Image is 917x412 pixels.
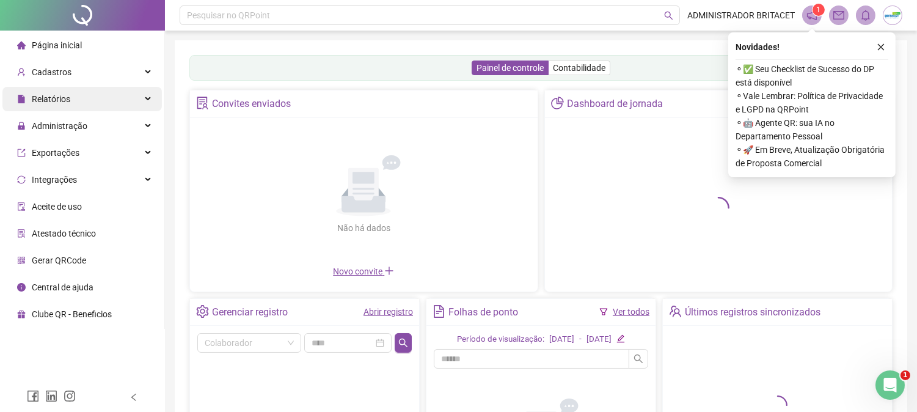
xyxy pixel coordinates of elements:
span: qrcode [17,256,26,265]
span: mail [833,10,844,21]
span: home [17,41,26,50]
span: audit [17,202,26,211]
span: user-add [17,68,26,76]
span: sync [17,175,26,184]
span: bell [860,10,871,21]
span: info-circle [17,283,26,292]
div: Período de visualização: [457,333,544,346]
span: setting [196,305,209,318]
span: Clube QR - Beneficios [32,309,112,319]
span: file-text [433,305,445,318]
div: [DATE] [586,333,612,346]
span: instagram [64,390,76,402]
span: team [669,305,682,318]
span: search [398,338,408,348]
div: Dashboard de jornada [567,94,663,114]
span: 1 [901,370,910,380]
span: pie-chart [551,97,564,109]
div: - [579,333,582,346]
span: ⚬ 🤖 Agente QR: sua IA no Departamento Pessoal [736,116,888,143]
img: 73035 [883,6,902,24]
span: ⚬ Vale Lembrar: Política de Privacidade e LGPD na QRPoint [736,89,888,116]
span: solution [196,97,209,109]
span: Atestado técnico [32,229,96,238]
span: Cadastros [32,67,71,77]
span: left [130,393,138,402]
sup: 1 [813,4,825,16]
span: Administração [32,121,87,131]
span: plus [384,266,394,276]
div: Folhas de ponto [448,302,518,323]
span: notification [806,10,817,21]
a: Ver todos [613,307,649,317]
span: Novidades ! [736,40,780,54]
a: Abrir registro [364,307,413,317]
span: Exportações [32,148,79,158]
span: search [634,354,643,364]
span: Integrações [32,175,77,185]
span: edit [616,334,624,342]
span: facebook [27,390,39,402]
span: filter [599,307,608,316]
span: Contabilidade [553,63,605,73]
span: ⚬ ✅ Seu Checklist de Sucesso do DP está disponível [736,62,888,89]
iframe: Intercom live chat [875,370,905,400]
span: close [877,43,885,51]
span: Gerar QRCode [32,256,86,265]
span: ADMINISTRADOR BRITACET [687,9,795,22]
span: file [17,95,26,103]
div: Não há dados [307,221,420,235]
span: ⚬ 🚀 Em Breve, Atualização Obrigatória de Proposta Comercial [736,143,888,170]
div: Gerenciar registro [212,302,288,323]
span: Painel de controle [477,63,544,73]
div: Convites enviados [212,94,291,114]
span: Aceite de uso [32,202,82,212]
span: Central de ajuda [32,282,93,292]
span: Página inicial [32,40,82,50]
span: gift [17,310,26,318]
span: Novo convite [333,267,394,276]
span: linkedin [45,390,57,402]
span: Relatórios [32,94,70,104]
span: export [17,149,26,157]
span: solution [17,229,26,238]
span: loading [707,197,729,219]
span: 1 [817,6,821,14]
span: search [664,11,673,20]
div: [DATE] [549,333,574,346]
div: Últimos registros sincronizados [685,302,820,323]
span: lock [17,122,26,130]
